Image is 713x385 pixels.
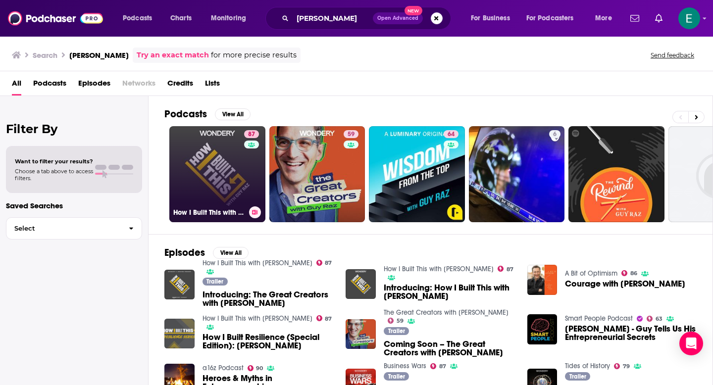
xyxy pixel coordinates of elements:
[678,7,700,29] img: User Profile
[33,50,57,60] h3: Search
[316,260,332,266] a: 87
[256,366,263,371] span: 90
[527,314,558,344] a: Guy Raz - Guy Tells Us His Entrepreneurial Secrets
[430,363,446,369] a: 87
[344,130,358,138] a: 59
[164,270,195,300] img: Introducing: The Great Creators with Guy Raz
[553,130,557,140] span: 6
[384,340,515,357] a: Coming Soon – The Great Creators with Guy Raz
[565,314,633,323] a: Smart People Podcast
[248,365,263,371] a: 90
[164,108,207,120] h2: Podcasts
[656,317,662,321] span: 63
[6,122,142,136] h2: Filter By
[588,10,624,26] button: open menu
[325,317,332,321] span: 87
[206,279,223,285] span: Trailer
[164,319,195,349] img: How I Built Resilience (Special Edition): Guy Raz
[565,280,685,288] a: Courage with Guy Raz
[384,308,509,317] a: The Great Creators with Guy Raz
[448,130,455,140] span: 64
[464,10,522,26] button: open menu
[444,130,458,138] a: 64
[275,7,460,30] div: Search podcasts, credits, & more...
[211,49,297,61] span: for more precise results
[388,318,404,324] a: 59
[569,374,586,380] span: Trailer
[325,261,332,265] span: 87
[203,333,334,350] a: How I Built Resilience (Special Edition): Guy Raz
[384,340,515,357] span: Coming Soon – The Great Creators with [PERSON_NAME]
[293,10,373,26] input: Search podcasts, credits, & more...
[69,50,129,60] h3: [PERSON_NAME]
[203,259,312,267] a: How I Built This with Guy Raz
[170,11,192,25] span: Charts
[384,362,426,370] a: Business Wars
[116,10,165,26] button: open menu
[346,269,376,299] img: Introducing: How I Built This with Guy Raz
[15,158,93,165] span: Want to filter your results?
[369,126,465,222] a: 64
[565,269,617,278] a: A Bit of Optimism
[78,75,110,96] a: Episodes
[614,363,630,369] a: 79
[244,130,259,138] a: 87
[405,6,422,15] span: New
[203,333,334,350] span: How I Built Resilience (Special Edition): [PERSON_NAME]
[203,364,244,372] a: a16z Podcast
[549,130,560,138] a: 6
[678,7,700,29] span: Logged in as ellien
[203,290,334,307] span: Introducing: The Great Creators with [PERSON_NAME]
[498,266,513,272] a: 87
[173,208,245,217] h3: How I Built This with [PERSON_NAME]
[248,130,255,140] span: 87
[6,217,142,240] button: Select
[137,49,209,61] a: Try an exact match
[520,10,588,26] button: open menu
[215,108,251,120] button: View All
[623,364,630,369] span: 79
[213,247,249,259] button: View All
[269,126,365,222] a: 59
[164,108,251,120] a: PodcastsView All
[565,280,685,288] span: Courage with [PERSON_NAME]
[626,10,643,27] a: Show notifications dropdown
[169,126,265,222] a: 87How I Built This with [PERSON_NAME]
[316,315,332,321] a: 87
[630,271,637,276] span: 86
[211,11,246,25] span: Monitoring
[678,7,700,29] button: Show profile menu
[346,319,376,349] img: Coming Soon – The Great Creators with Guy Raz
[647,316,662,322] a: 63
[123,11,152,25] span: Podcasts
[565,325,697,341] a: Guy Raz - Guy Tells Us His Entrepreneurial Secrets
[621,270,637,276] a: 86
[377,16,418,21] span: Open Advanced
[204,10,259,26] button: open menu
[8,9,103,28] img: Podchaser - Follow, Share and Rate Podcasts
[205,75,220,96] a: Lists
[33,75,66,96] a: Podcasts
[527,265,558,295] img: Courage with Guy Raz
[384,265,494,273] a: How I Built This with Guy Raz
[12,75,21,96] a: All
[6,225,121,232] span: Select
[122,75,155,96] span: Networks
[164,10,198,26] a: Charts
[397,319,404,323] span: 59
[439,364,446,369] span: 87
[167,75,193,96] span: Credits
[388,374,405,380] span: Trailer
[164,246,249,259] a: EpisodesView All
[526,11,574,25] span: For Podcasters
[651,10,666,27] a: Show notifications dropdown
